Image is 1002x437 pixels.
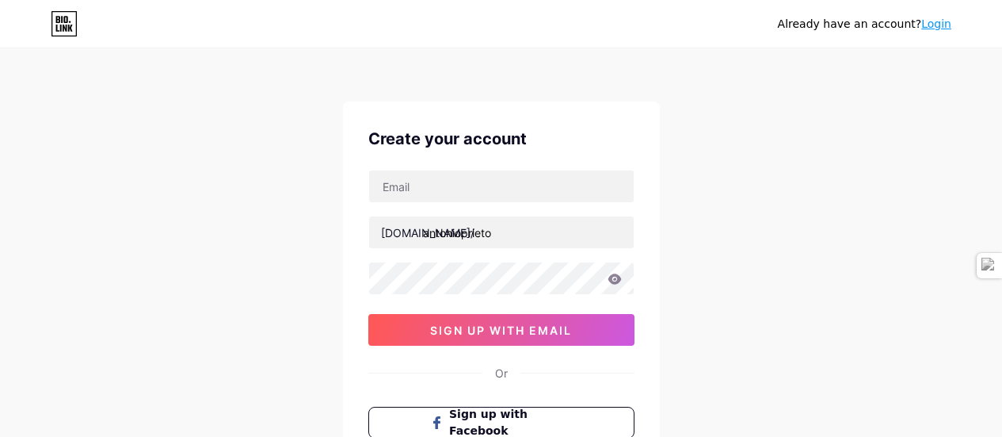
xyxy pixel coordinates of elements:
button: sign up with email [368,314,634,346]
input: Email [369,171,634,202]
a: Login [921,17,951,30]
div: Already have an account? [778,16,951,33]
div: Or [495,365,508,381]
span: sign up with email [430,324,572,337]
div: [DOMAIN_NAME]/ [381,224,474,241]
input: username [369,217,634,248]
div: Create your account [368,127,634,151]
